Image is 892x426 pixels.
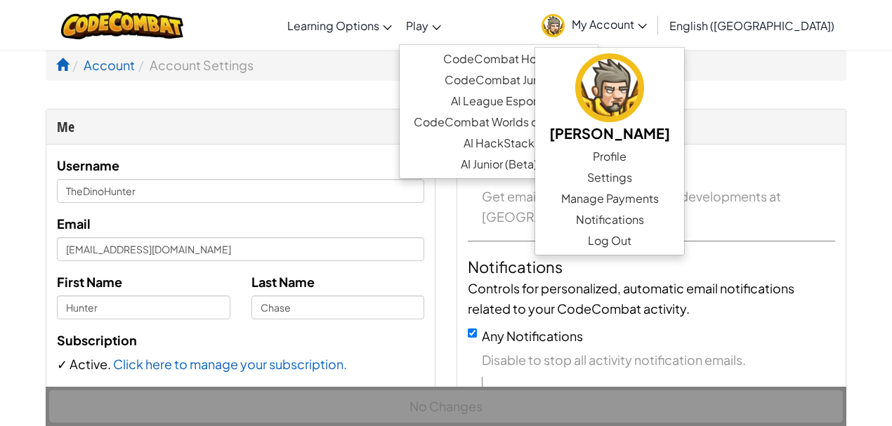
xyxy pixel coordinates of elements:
[400,48,598,69] a: CodeCombat Home
[535,146,684,167] a: Profile
[280,6,399,44] a: Learning Options
[57,272,122,292] label: First Name
[482,328,583,344] label: Any Notifications
[406,18,428,33] span: Play
[534,3,654,47] a: My Account
[572,17,647,32] span: My Account
[400,112,598,133] a: CodeCombat Worlds on Roblox
[400,91,598,112] a: AI League Esports
[400,69,598,91] a: CodeCombat Junior
[57,215,91,232] span: Email
[107,356,113,372] span: .
[61,11,184,39] img: CodeCombat logo
[511,386,619,402] label: Job Opportunities
[399,6,448,44] a: Play
[535,188,684,209] a: Manage Payments
[57,155,119,175] label: Username
[535,230,684,251] a: Log Out
[662,6,841,44] a: English ([GEOGRAPHIC_DATA])
[57,330,137,350] label: Subscription
[251,272,315,292] label: Last Name
[576,211,644,228] span: Notifications
[113,356,347,372] a: Click here to manage your subscription.
[535,167,684,188] a: Settings
[669,18,834,33] span: English ([GEOGRAPHIC_DATA])
[542,14,565,37] img: avatar
[468,280,794,317] span: Controls for personalized, automatic email notifications related to your CodeCombat activity.
[287,18,379,33] span: Learning Options
[575,53,644,122] img: avatar
[57,356,70,372] span: ✓
[482,350,835,370] span: Disable to stop all activity notification emails.
[84,57,135,73] a: Account
[535,51,684,146] a: [PERSON_NAME]
[57,117,424,137] div: Me
[400,154,598,175] a: AI Junior (Beta)
[135,55,254,75] li: Account Settings
[468,255,835,278] h4: Notifications
[70,356,107,372] span: Active
[535,209,684,230] a: Notifications
[549,122,670,144] h5: [PERSON_NAME]
[400,133,598,154] a: AI HackStack
[482,186,835,227] span: Get emails on the latest news and developments at [GEOGRAPHIC_DATA].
